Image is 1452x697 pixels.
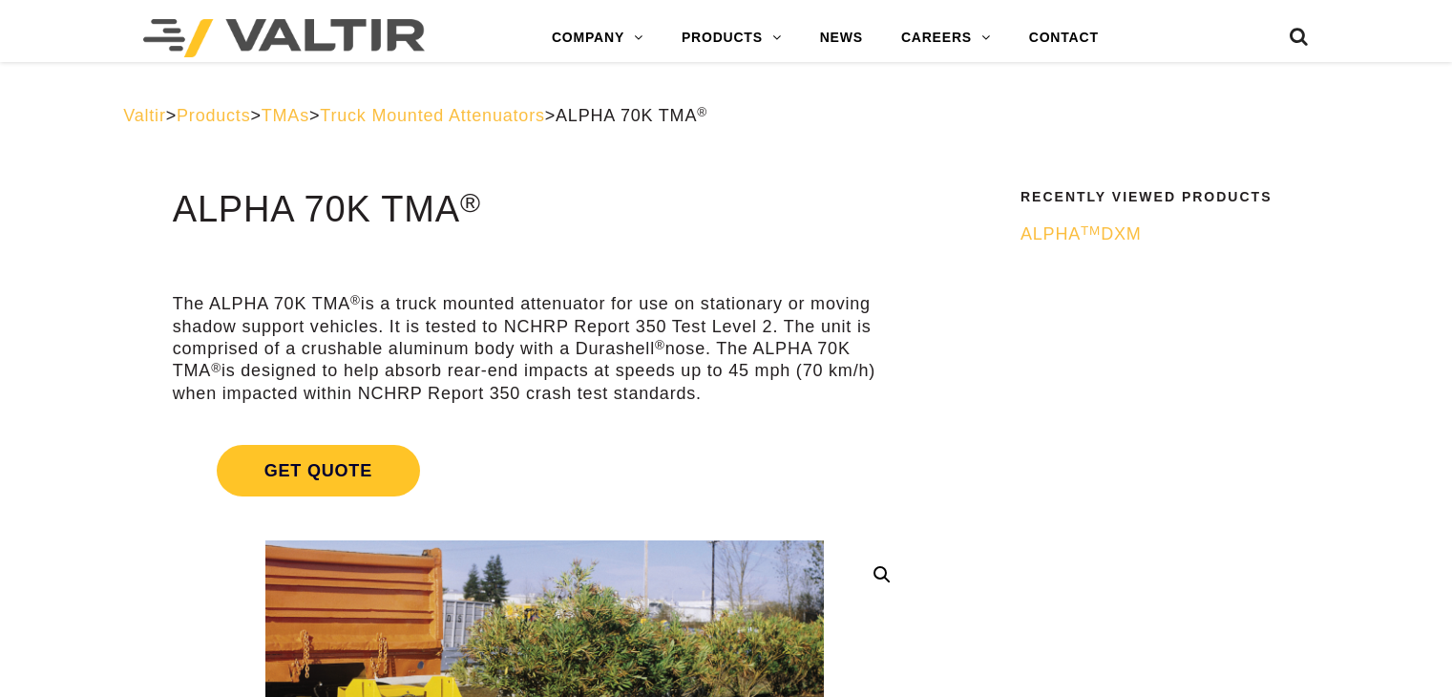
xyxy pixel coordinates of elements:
[177,106,250,125] a: Products
[320,106,544,125] a: Truck Mounted Attenuators
[663,19,801,57] a: PRODUCTS
[173,422,916,519] a: Get Quote
[211,361,221,375] sup: ®
[460,187,481,218] sup: ®
[882,19,1010,57] a: CAREERS
[801,19,882,57] a: NEWS
[697,105,707,119] sup: ®
[173,293,916,405] p: The ALPHA 70K TMA is a truck mounted attenuator for use on stationary or moving shadow support ve...
[1021,224,1142,243] span: ALPHA DXM
[1021,190,1316,204] h2: Recently Viewed Products
[556,106,707,125] span: ALPHA 70K TMA
[143,19,425,57] img: Valtir
[262,106,309,125] a: TMAs
[173,190,916,230] h1: ALPHA 70K TMA
[1081,223,1101,238] sup: TM
[1021,223,1316,245] a: ALPHATMDXM
[533,19,663,57] a: COMPANY
[350,293,361,307] sup: ®
[1010,19,1118,57] a: CONTACT
[123,105,1329,127] div: > > > >
[217,445,420,496] span: Get Quote
[655,338,665,352] sup: ®
[123,106,165,125] a: Valtir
